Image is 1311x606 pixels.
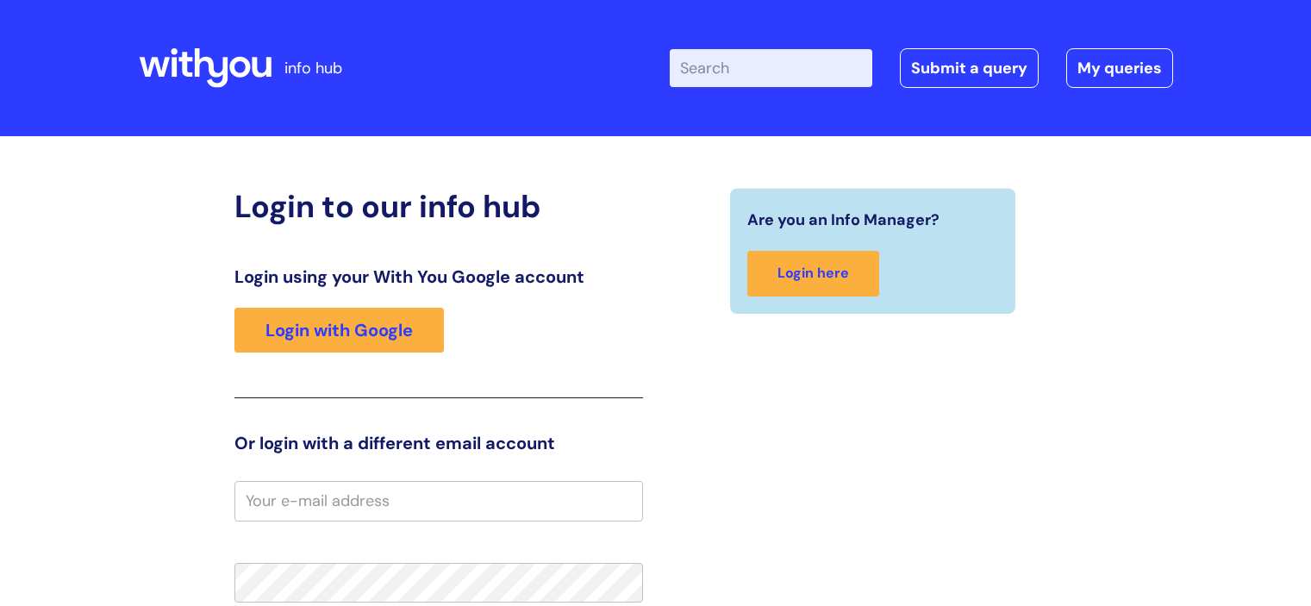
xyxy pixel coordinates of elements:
[234,266,643,287] h3: Login using your With You Google account
[747,251,879,297] a: Login here
[1066,48,1173,88] a: My queries
[900,48,1039,88] a: Submit a query
[284,54,342,82] p: info hub
[234,433,643,453] h3: Or login with a different email account
[234,481,643,521] input: Your e-mail address
[234,188,643,225] h2: Login to our info hub
[670,49,872,87] input: Search
[234,308,444,353] a: Login with Google
[747,206,940,234] span: Are you an Info Manager?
